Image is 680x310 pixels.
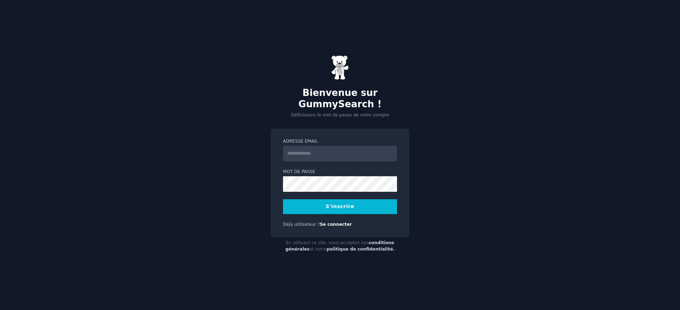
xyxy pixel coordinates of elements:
[327,247,395,252] a: politique de confidentialité.
[285,240,394,252] a: conditions générales
[291,113,389,117] font: Définissons le mot de passe de votre compte
[326,203,355,209] font: S'inscrire
[283,222,320,227] font: Déjà utilisateur ?
[283,199,397,214] button: S'inscrire
[283,139,318,144] font: Adresse email
[299,87,382,109] font: Bienvenue sur GummySearch !
[320,222,352,227] a: Se connecter
[283,169,315,174] font: Mot de passe
[331,55,349,80] img: Ours en gélatine
[310,247,327,252] font: et notre
[286,240,369,245] font: En utilisant ce site, vous acceptez nos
